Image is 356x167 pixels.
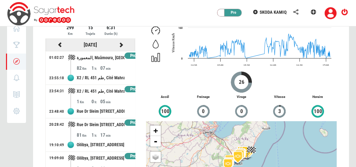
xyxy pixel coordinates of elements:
[240,107,243,116] span: 0
[49,155,64,161] div: 19:09:00
[77,105,125,118] div: Rue Dr Sleim [STREET_ADDRESS][PERSON_NAME]
[49,88,64,94] div: 23:54:31
[229,148,247,166] img: hard_brake-11400.png
[84,42,97,48] a: [DATE]
[81,31,100,37] div: Trajets
[296,64,303,67] text: 16:30
[270,64,276,67] text: 16:00
[125,52,142,59] div: Pro
[125,153,142,160] div: Pro
[100,98,114,105] div: 05
[181,57,183,60] text: 0
[49,75,64,81] div: 23:55:18
[237,143,255,161] img: hard_brake-11400.png
[100,131,114,138] div: 17
[231,146,249,163] img: icon_turn_left-99001.png
[246,145,256,160] img: tripview_bf.png
[243,64,250,67] text: 15:30
[81,24,100,31] div: 15
[299,94,337,100] p: Horaire
[60,24,80,31] div: 299
[178,26,183,30] text: 160
[49,122,64,128] div: 20:28:42
[171,33,175,52] span: Vitesse Km/h
[77,131,91,138] div: 81
[125,119,142,126] div: Pro
[313,107,323,116] span: 100
[49,109,64,115] div: 23:48:40
[77,138,125,151] div: Oilibya, [STREET_ADDRESS]
[101,24,120,31] div: 6:31
[77,64,91,72] div: 82
[77,72,125,85] div: X2 / RL 451 طم, Cité Mahrajène, [GEOGRAPHIC_DATA], [GEOGRAPHIC_DATA], [STREET_ADDRESS]
[161,107,170,116] span: 100
[91,98,100,105] div: 0
[77,51,125,64] div: المعمورة, Maâmoura, [GEOGRAPHIC_DATA], [GEOGRAPHIC_DATA], [GEOGRAPHIC_DATA], 8013, [GEOGRAPHIC_DATA]
[191,64,197,67] text: 14:30
[125,86,142,93] div: Pro
[49,55,64,61] div: 01:02:27
[150,136,161,147] a: Zoom out
[229,148,246,166] img: hard_brake-11400.png
[237,143,254,161] img: hard_brake-11400.png
[239,78,245,86] span: 26
[77,98,91,105] div: 1
[221,9,242,16] div: Pro
[77,118,125,131] div: Rue Dr Sleim [STREET_ADDRESS][PERSON_NAME]
[146,94,184,100] p: Accél
[150,125,161,136] a: Zoom in
[233,143,251,161] img: hard_brake-11400.png
[60,31,80,37] div: Km
[232,146,249,163] img: hard_brake-11400.png
[77,85,125,98] div: X2 / RL 451 طم, Cité Mahrajène, [GEOGRAPHIC_DATA], [GEOGRAPHIC_DATA], [STREET_ADDRESS]
[260,94,298,100] p: Vitesse
[278,107,281,116] span: 3
[231,147,248,165] img: icon_turn_right-99004.png
[150,151,161,162] a: Layers
[240,143,257,161] img: hard_brake-11400.png
[260,10,287,15] span: SKODA KAMIQ
[91,131,100,138] div: 1
[100,64,114,72] div: 07
[235,143,253,161] img: hard_brake-11400.png
[91,64,100,72] div: 1
[202,107,205,116] span: 0
[184,94,222,100] p: Freinage
[49,142,64,148] div: 19:10:49
[217,64,223,67] text: 15:00
[101,31,120,37] div: Durée (h)
[77,152,125,165] div: Oilibya, [STREET_ADDRESS]
[323,64,329,67] text: 17:00
[222,94,260,100] p: Virage
[228,148,246,166] img: hard_brake-11400.png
